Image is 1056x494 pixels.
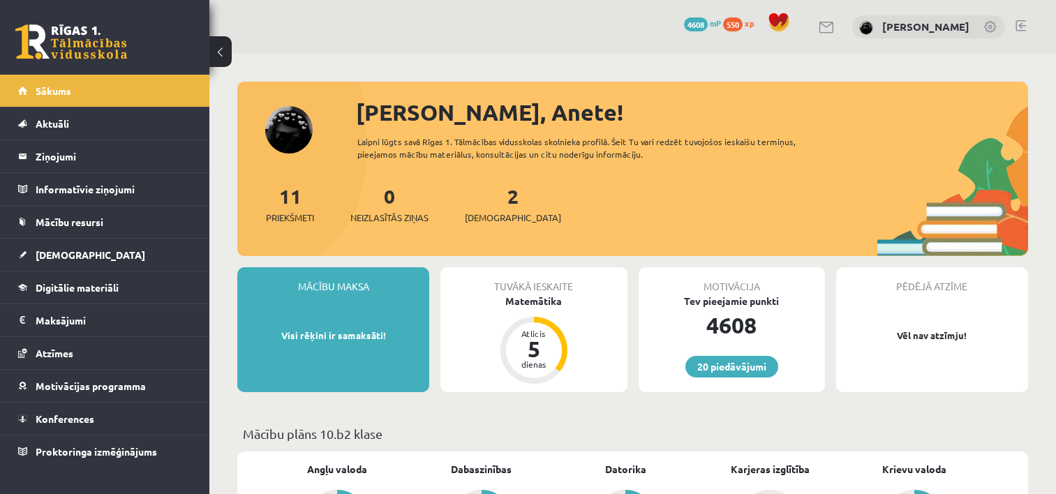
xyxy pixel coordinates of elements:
[639,294,825,308] div: Tev pieejamie punkti
[639,308,825,342] div: 4608
[36,216,103,228] span: Mācību resursi
[36,248,145,261] span: [DEMOGRAPHIC_DATA]
[356,96,1028,129] div: [PERSON_NAME], Anete!
[684,17,708,31] span: 4608
[36,347,73,359] span: Atzīmes
[18,435,192,467] a: Proktoringa izmēģinājums
[36,173,192,205] legend: Informatīvie ziņojumi
[605,462,646,477] a: Datorika
[685,356,778,377] a: 20 piedāvājumi
[723,17,761,29] a: 550 xp
[18,271,192,304] a: Digitālie materiāli
[15,24,127,59] a: Rīgas 1. Tālmācības vidusskola
[513,360,555,368] div: dienas
[882,20,969,33] a: [PERSON_NAME]
[684,17,721,29] a: 4608 mP
[745,17,754,29] span: xp
[843,329,1021,343] p: Vēl nav atzīmju!
[440,294,627,308] div: Matemātika
[237,267,429,294] div: Mācību maksa
[18,140,192,172] a: Ziņojumi
[350,184,429,225] a: 0Neizlasītās ziņas
[440,267,627,294] div: Tuvākā ieskaite
[465,184,561,225] a: 2[DEMOGRAPHIC_DATA]
[18,337,192,369] a: Atzīmes
[36,412,94,425] span: Konferences
[18,403,192,435] a: Konferences
[465,211,561,225] span: [DEMOGRAPHIC_DATA]
[731,462,810,477] a: Karjeras izglītība
[451,462,512,477] a: Dabaszinības
[882,462,946,477] a: Krievu valoda
[710,17,721,29] span: mP
[307,462,367,477] a: Angļu valoda
[36,84,71,97] span: Sākums
[350,211,429,225] span: Neizlasītās ziņas
[36,445,157,458] span: Proktoringa izmēģinājums
[36,281,119,294] span: Digitālie materiāli
[357,135,832,160] div: Laipni lūgts savā Rīgas 1. Tālmācības vidusskolas skolnieka profilā. Šeit Tu vari redzēt tuvojošo...
[18,173,192,205] a: Informatīvie ziņojumi
[859,21,873,35] img: Anete Titāne
[266,211,314,225] span: Priekšmeti
[513,338,555,360] div: 5
[18,107,192,140] a: Aktuāli
[18,75,192,107] a: Sākums
[18,206,192,238] a: Mācību resursi
[266,184,314,225] a: 11Priekšmeti
[36,380,146,392] span: Motivācijas programma
[243,424,1022,443] p: Mācību plāns 10.b2 klase
[18,239,192,271] a: [DEMOGRAPHIC_DATA]
[244,329,422,343] p: Visi rēķini ir samaksāti!
[36,117,69,130] span: Aktuāli
[18,370,192,402] a: Motivācijas programma
[639,267,825,294] div: Motivācija
[723,17,743,31] span: 550
[36,304,192,336] legend: Maksājumi
[836,267,1028,294] div: Pēdējā atzīme
[440,294,627,386] a: Matemātika Atlicis 5 dienas
[513,329,555,338] div: Atlicis
[18,304,192,336] a: Maksājumi
[36,140,192,172] legend: Ziņojumi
